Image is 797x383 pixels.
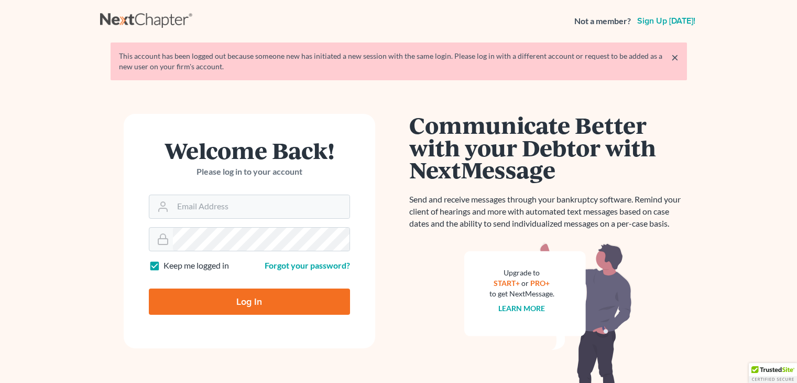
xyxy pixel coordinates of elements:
label: Keep me logged in [163,260,229,272]
h1: Communicate Better with your Debtor with NextMessage [409,114,687,181]
a: START+ [494,279,520,288]
input: Email Address [173,195,350,218]
a: × [671,51,679,63]
span: or [521,279,529,288]
a: Forgot your password? [265,260,350,270]
p: Please log in to your account [149,166,350,178]
h1: Welcome Back! [149,139,350,162]
strong: Not a member? [574,15,631,27]
div: Upgrade to [489,268,554,278]
a: Sign up [DATE]! [635,17,697,25]
div: TrustedSite Certified [749,363,797,383]
div: This account has been logged out because someone new has initiated a new session with the same lo... [119,51,679,72]
input: Log In [149,289,350,315]
div: to get NextMessage. [489,289,554,299]
a: Learn more [498,304,545,313]
p: Send and receive messages through your bankruptcy software. Remind your client of hearings and mo... [409,194,687,230]
a: PRO+ [530,279,550,288]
